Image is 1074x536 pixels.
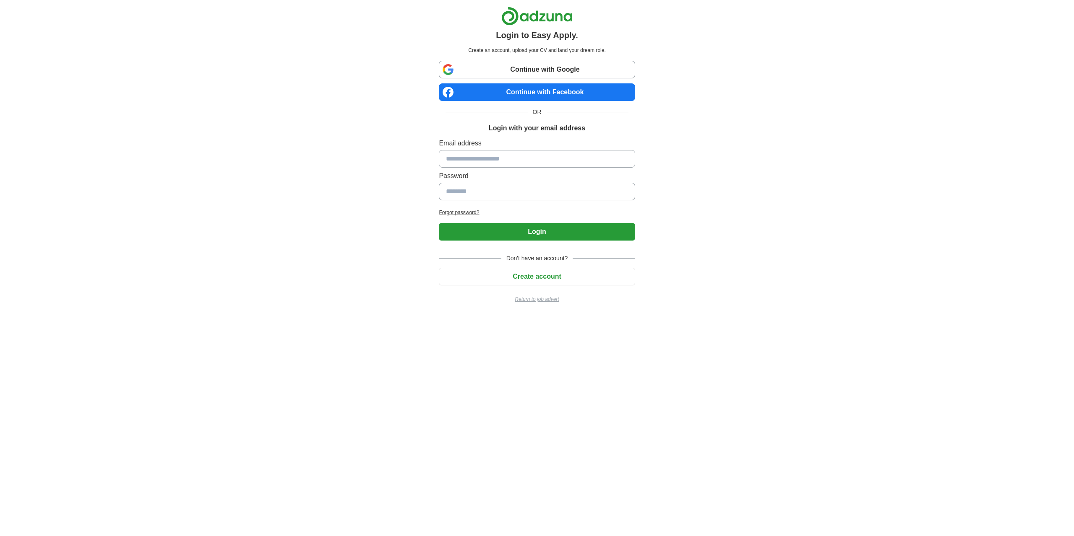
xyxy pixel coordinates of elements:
[439,268,635,285] button: Create account
[439,209,635,216] a: Forgot password?
[501,7,573,26] img: Adzuna logo
[496,29,578,41] h1: Login to Easy Apply.
[489,123,585,133] h1: Login with your email address
[528,108,547,117] span: OR
[439,138,635,148] label: Email address
[439,61,635,78] a: Continue with Google
[439,273,635,280] a: Create account
[441,47,633,54] p: Create an account, upload your CV and land your dream role.
[501,254,573,263] span: Don't have an account?
[439,83,635,101] a: Continue with Facebook
[439,171,635,181] label: Password
[439,223,635,241] button: Login
[439,295,635,303] a: Return to job advert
